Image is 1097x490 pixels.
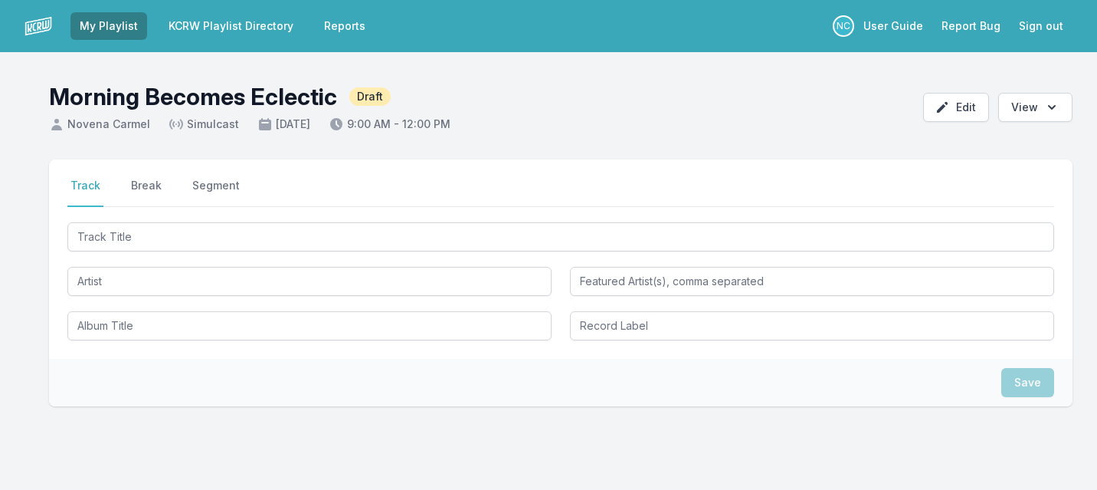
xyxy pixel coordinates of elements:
[854,12,932,40] a: User Guide
[128,178,165,207] button: Break
[932,12,1010,40] a: Report Bug
[570,311,1054,340] input: Record Label
[67,311,552,340] input: Album Title
[49,117,150,132] span: Novena Carmel
[833,15,854,37] p: Novena Carmel
[257,117,310,132] span: [DATE]
[67,267,552,296] input: Artist
[923,93,989,122] button: Edit
[315,12,375,40] a: Reports
[25,12,52,40] img: logo-white-87cec1fa9cbef997252546196dc51331.png
[1010,12,1072,40] button: Sign out
[159,12,303,40] a: KCRW Playlist Directory
[67,222,1054,252] input: Track Title
[570,267,1054,296] input: Featured Artist(s), comma separated
[169,117,239,132] span: Simulcast
[49,83,337,110] h1: Morning Becomes Eclectic
[998,93,1072,122] button: Open options
[67,178,103,207] button: Track
[189,178,243,207] button: Segment
[1001,368,1054,397] button: Save
[349,87,391,106] span: Draft
[329,117,450,132] span: 9:00 AM - 12:00 PM
[70,12,147,40] a: My Playlist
